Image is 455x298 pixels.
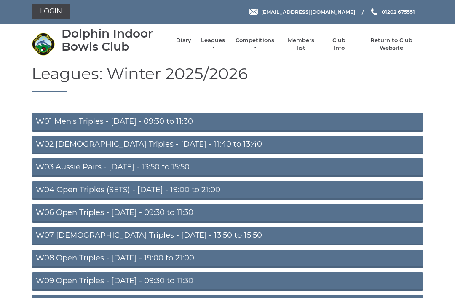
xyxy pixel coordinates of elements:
[62,27,168,53] div: Dolphin Indoor Bowls Club
[360,37,423,52] a: Return to Club Website
[371,8,377,15] img: Phone us
[32,4,70,19] a: Login
[249,9,258,15] img: Email
[200,37,226,52] a: Leagues
[235,37,275,52] a: Competitions
[32,227,423,245] a: W07 [DEMOGRAPHIC_DATA] Triples - [DATE] - 13:50 to 15:50
[261,8,355,15] span: [EMAIL_ADDRESS][DOMAIN_NAME]
[32,158,423,177] a: W03 Aussie Pairs - [DATE] - 13:50 to 15:50
[32,204,423,223] a: W06 Open Triples - [DATE] - 09:30 to 11:30
[176,37,191,44] a: Diary
[382,8,415,15] span: 01202 675551
[32,272,423,291] a: W09 Open Triples - [DATE] - 09:30 to 11:30
[32,181,423,200] a: W04 Open Triples (SETS) - [DATE] - 19:00 to 21:00
[32,113,423,132] a: W01 Men's Triples - [DATE] - 09:30 to 11:30
[249,8,355,16] a: Email [EMAIL_ADDRESS][DOMAIN_NAME]
[370,8,415,16] a: Phone us 01202 675551
[32,65,423,92] h1: Leagues: Winter 2025/2026
[327,37,351,52] a: Club Info
[32,136,423,154] a: W02 [DEMOGRAPHIC_DATA] Triples - [DATE] - 11:40 to 13:40
[32,250,423,268] a: W08 Open Triples - [DATE] - 19:00 to 21:00
[283,37,318,52] a: Members list
[32,32,55,56] img: Dolphin Indoor Bowls Club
